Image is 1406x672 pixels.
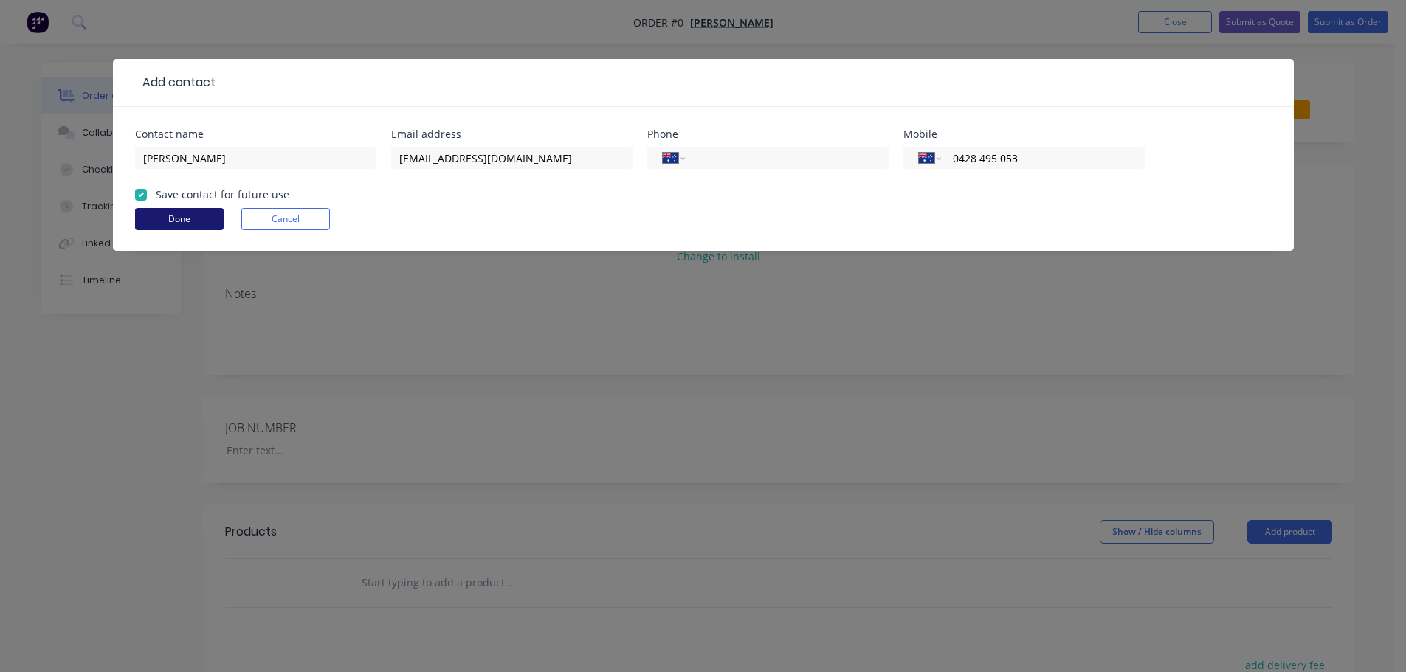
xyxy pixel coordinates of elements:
[241,208,330,230] button: Cancel
[391,129,633,139] div: Email address
[903,129,1145,139] div: Mobile
[135,129,376,139] div: Contact name
[156,187,289,202] label: Save contact for future use
[135,74,216,91] div: Add contact
[135,208,224,230] button: Done
[647,129,889,139] div: Phone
